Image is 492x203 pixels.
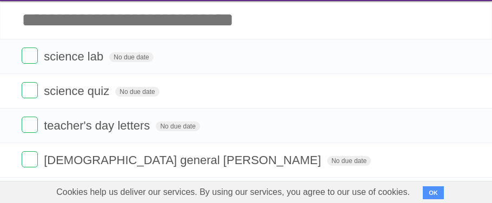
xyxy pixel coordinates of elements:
span: Cookies help us deliver our services. By using our services, you agree to our use of cookies. [45,181,421,203]
span: No due date [327,156,371,166]
span: teacher's day letters [44,119,152,132]
button: OK [423,186,444,199]
span: No due date [109,52,153,62]
label: Done [22,82,38,98]
span: science lab [44,50,106,63]
label: Done [22,117,38,133]
span: [DEMOGRAPHIC_DATA] general [PERSON_NAME] [44,153,324,167]
label: Done [22,48,38,64]
span: science quiz [44,84,112,98]
span: No due date [115,87,159,97]
span: No due date [156,121,200,131]
label: Done [22,151,38,167]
